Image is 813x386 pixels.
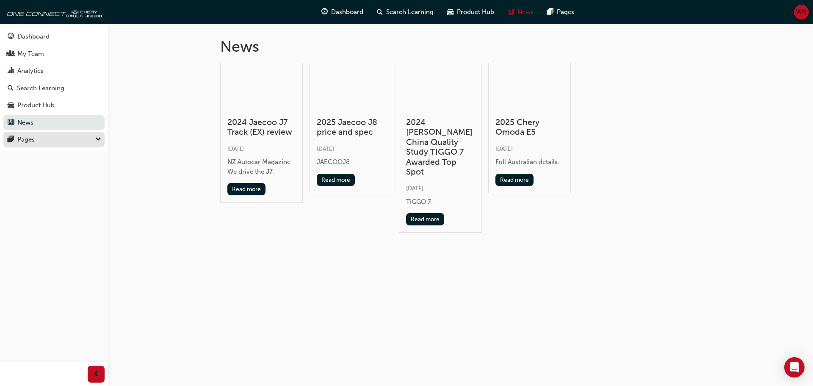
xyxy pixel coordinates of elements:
span: Pages [557,7,574,17]
a: 2024 [PERSON_NAME] China Quality Study TIGGO 7 Awarded Top Spot[DATE]TIGGO 7Read more [399,63,481,233]
img: oneconnect [4,3,102,20]
span: news-icon [8,119,14,127]
button: Read more [495,174,534,186]
span: [DATE] [406,185,423,192]
div: Pages [17,135,35,144]
a: Analytics [3,63,105,79]
h3: 2025 Chery Omoda E5 [495,117,564,137]
span: search-icon [377,7,383,17]
div: Dashboard [17,32,50,42]
div: Full Australian details. [495,157,564,167]
span: prev-icon [93,369,100,380]
span: chart-icon [8,67,14,75]
a: Product Hub [3,97,105,113]
a: 2024 Jaecoo J7 Track (EX) review[DATE]NZ Autocar Magazine - We drive the J7.Read more [220,63,303,203]
span: news-icon [508,7,514,17]
div: My Team [17,49,44,59]
span: people-icon [8,50,14,58]
a: Dashboard [3,29,105,44]
button: Pages [3,132,105,147]
h3: 2024 [PERSON_NAME] China Quality Study TIGGO 7 Awarded Top Spot [406,117,474,177]
a: 2025 Jaecoo J8 price and spec[DATE]JAECOOJ8Read more [310,63,392,193]
span: [DATE] [317,145,334,153]
button: Read more [227,183,266,195]
span: car-icon [447,7,454,17]
a: News [3,115,105,131]
a: search-iconSearch Learning [370,3,440,21]
span: WN [796,7,807,17]
a: guage-iconDashboard [315,3,370,21]
button: DashboardMy TeamAnalyticsSearch LearningProduct HubNews [3,27,105,132]
div: Product Hub [17,100,55,110]
span: [DATE] [227,145,245,153]
span: car-icon [8,102,14,109]
span: guage-icon [321,7,328,17]
a: car-iconProduct Hub [440,3,501,21]
span: down-icon [95,134,101,145]
a: Search Learning [3,81,105,96]
h3: 2024 Jaecoo J7 Track (EX) review [227,117,296,137]
a: pages-iconPages [540,3,581,21]
span: pages-icon [8,136,14,144]
span: Product Hub [457,7,494,17]
span: News [517,7,534,17]
div: Open Intercom Messenger [784,357,805,378]
span: pages-icon [547,7,553,17]
div: JAECOOJ8 [317,157,385,167]
a: 2025 Chery Omoda E5[DATE]Full Australian details.Read more [488,63,571,193]
span: Search Learning [386,7,434,17]
div: TIGGO 7 [406,197,474,207]
span: guage-icon [8,33,14,41]
div: Analytics [17,66,44,76]
h1: News [220,37,701,56]
span: search-icon [8,85,14,92]
span: Dashboard [331,7,363,17]
span: [DATE] [495,145,513,153]
button: Read more [406,213,445,225]
button: WN [794,5,809,19]
h3: 2025 Jaecoo J8 price and spec [317,117,385,137]
a: news-iconNews [501,3,540,21]
button: Read more [317,174,355,186]
div: NZ Autocar Magazine - We drive the J7. [227,157,296,176]
a: My Team [3,46,105,62]
div: Search Learning [17,83,64,93]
